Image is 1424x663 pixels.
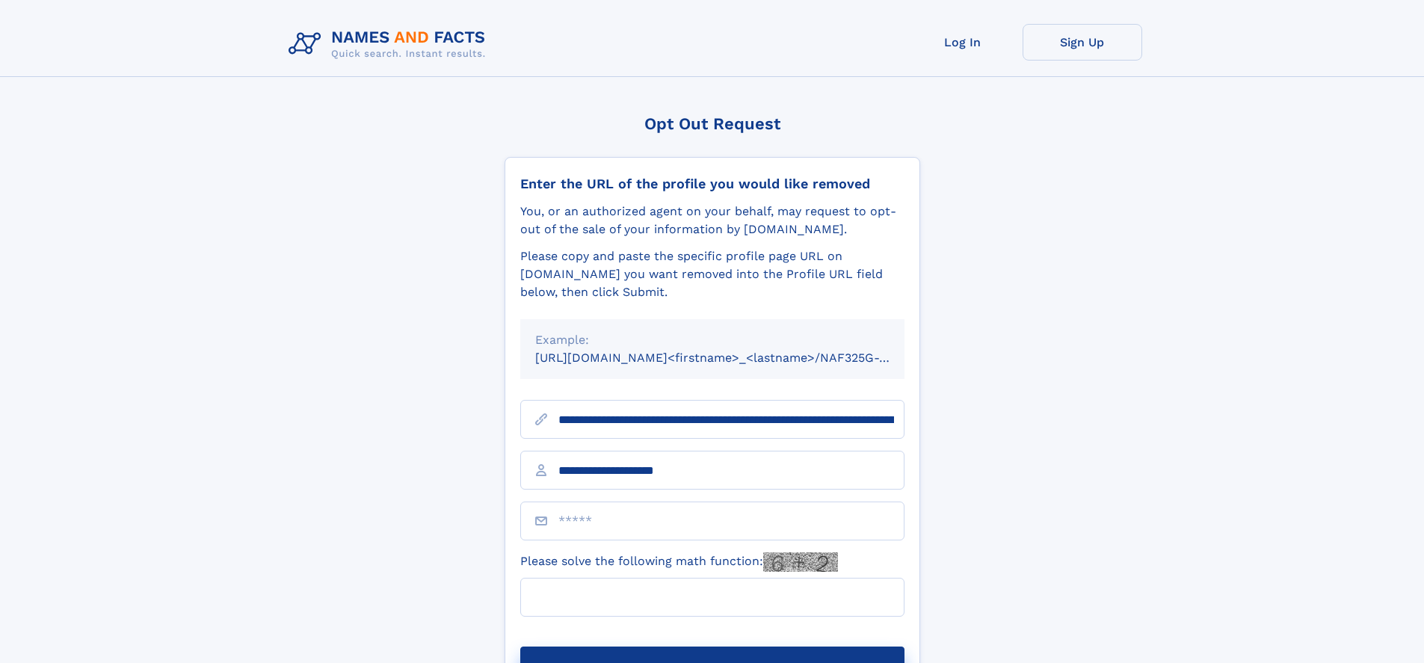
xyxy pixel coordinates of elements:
[520,176,904,192] div: Enter the URL of the profile you would like removed
[1023,24,1142,61] a: Sign Up
[535,351,933,365] small: [URL][DOMAIN_NAME]<firstname>_<lastname>/NAF325G-xxxxxxxx
[283,24,498,64] img: Logo Names and Facts
[505,114,920,133] div: Opt Out Request
[520,247,904,301] div: Please copy and paste the specific profile page URL on [DOMAIN_NAME] you want removed into the Pr...
[520,203,904,238] div: You, or an authorized agent on your behalf, may request to opt-out of the sale of your informatio...
[535,331,890,349] div: Example:
[903,24,1023,61] a: Log In
[520,552,838,572] label: Please solve the following math function:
